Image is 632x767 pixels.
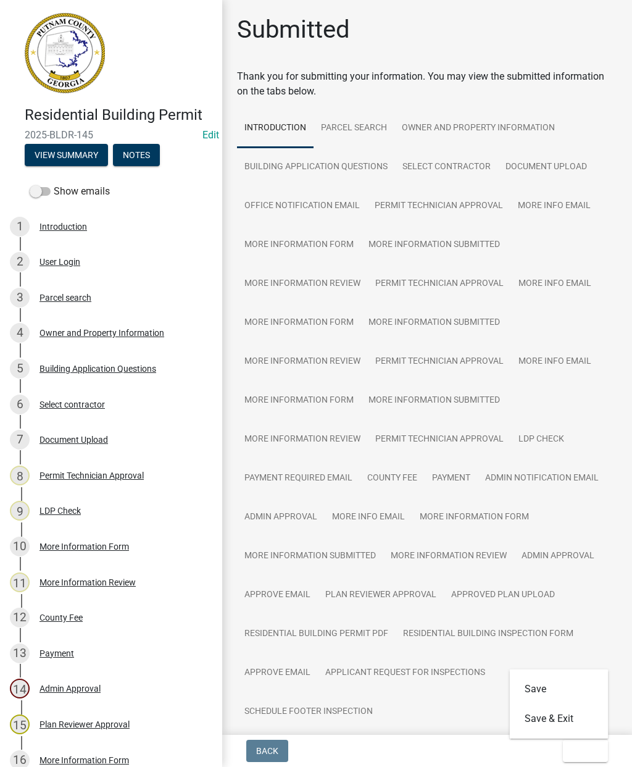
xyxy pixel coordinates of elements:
div: Exit [510,669,609,739]
div: Document Upload [39,435,108,444]
div: 13 [10,643,30,663]
h1: Submitted [237,15,350,44]
a: Applicant Request for Inspections [318,653,493,693]
a: More Information Submitted [237,537,383,576]
a: Residential Building Inspection Form [396,614,581,654]
h4: Residential Building Permit [25,106,212,124]
div: Plan Reviewer Approval [39,720,130,729]
button: Save [510,674,609,704]
a: Payment [425,459,478,498]
a: Permit Technician Approval [368,420,511,459]
button: Exit [563,740,608,762]
div: Building Application Questions [39,364,156,373]
div: 6 [10,395,30,414]
wm-modal-confirm: Notes [113,151,160,161]
div: 1 [10,217,30,237]
a: Admin Approval [514,537,602,576]
div: 2 [10,252,30,272]
div: Thank you for submitting your information. You may view the submitted information on the tabs below. [237,69,617,99]
div: More Information Review [39,578,136,587]
a: Office Notification Email [237,187,367,226]
a: More Information Submitted [361,303,507,343]
a: More Information Review [237,420,368,459]
span: 2025-BLDR-145 [25,129,197,141]
a: Approve Email [237,576,318,615]
div: Payment [39,649,74,658]
div: More Information Form [39,756,129,765]
a: Approve Email [237,653,318,693]
div: More Information Form [39,542,129,551]
button: Save & Exit [510,704,609,734]
div: 4 [10,323,30,343]
div: 14 [10,679,30,698]
div: 15 [10,715,30,734]
a: More Information Review [237,264,368,304]
div: 7 [10,430,30,450]
a: Building Application Questions [237,148,395,187]
span: Back [256,746,278,756]
a: Select contractor [395,148,498,187]
a: More Info Email [511,264,599,304]
a: Admin Approval [237,498,325,537]
div: Admin Approval [39,684,101,693]
a: More Information Form [412,498,536,537]
div: LDP Check [39,506,81,515]
div: 12 [10,608,30,627]
a: More Information Form [237,225,361,265]
a: LDP Check [511,420,572,459]
img: Putnam County, Georgia [25,13,105,93]
div: Owner and Property Information [39,329,164,337]
div: 11 [10,572,30,592]
div: Introduction [39,222,87,231]
wm-modal-confirm: Summary [25,151,108,161]
a: More Information Form [237,303,361,343]
a: More Info Email [325,498,412,537]
a: More Information Submitted [361,225,507,265]
a: Plan Reviewer Approval [318,576,444,615]
a: Introduction [237,109,314,148]
a: More Info Email [511,342,599,382]
a: Permit Technician Approval [368,264,511,304]
a: Admin Notification Email [478,459,606,498]
a: Edit [202,129,219,141]
label: Show emails [30,184,110,199]
button: View Summary [25,144,108,166]
a: Schedule Footer Inspection [237,692,380,732]
div: 3 [10,288,30,308]
div: Permit Technician Approval [39,471,144,480]
a: Owner and Property Information [394,109,562,148]
a: Payment Required Email [237,459,360,498]
a: Parcel search [314,109,394,148]
a: Permit Technician Approval [368,342,511,382]
div: User Login [39,258,80,266]
div: 5 [10,359,30,379]
button: Notes [113,144,160,166]
a: More Information Submitted [361,381,507,421]
a: Approved Plan Upload [444,576,562,615]
a: Residential Building Permit PDF [237,614,396,654]
a: Document Upload [498,148,594,187]
span: Exit [573,746,591,756]
button: Back [246,740,288,762]
a: More Info Email [510,187,598,226]
div: County Fee [39,613,83,622]
div: 8 [10,466,30,485]
a: Permit Technician Approval [367,187,510,226]
wm-modal-confirm: Edit Application Number [202,129,219,141]
a: More Information Review [237,342,368,382]
div: 10 [10,537,30,556]
div: 9 [10,501,30,521]
a: County Fee [360,459,425,498]
div: Parcel search [39,293,91,302]
a: More Information Review [383,537,514,576]
div: Select contractor [39,400,105,409]
a: More Information Form [237,381,361,421]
